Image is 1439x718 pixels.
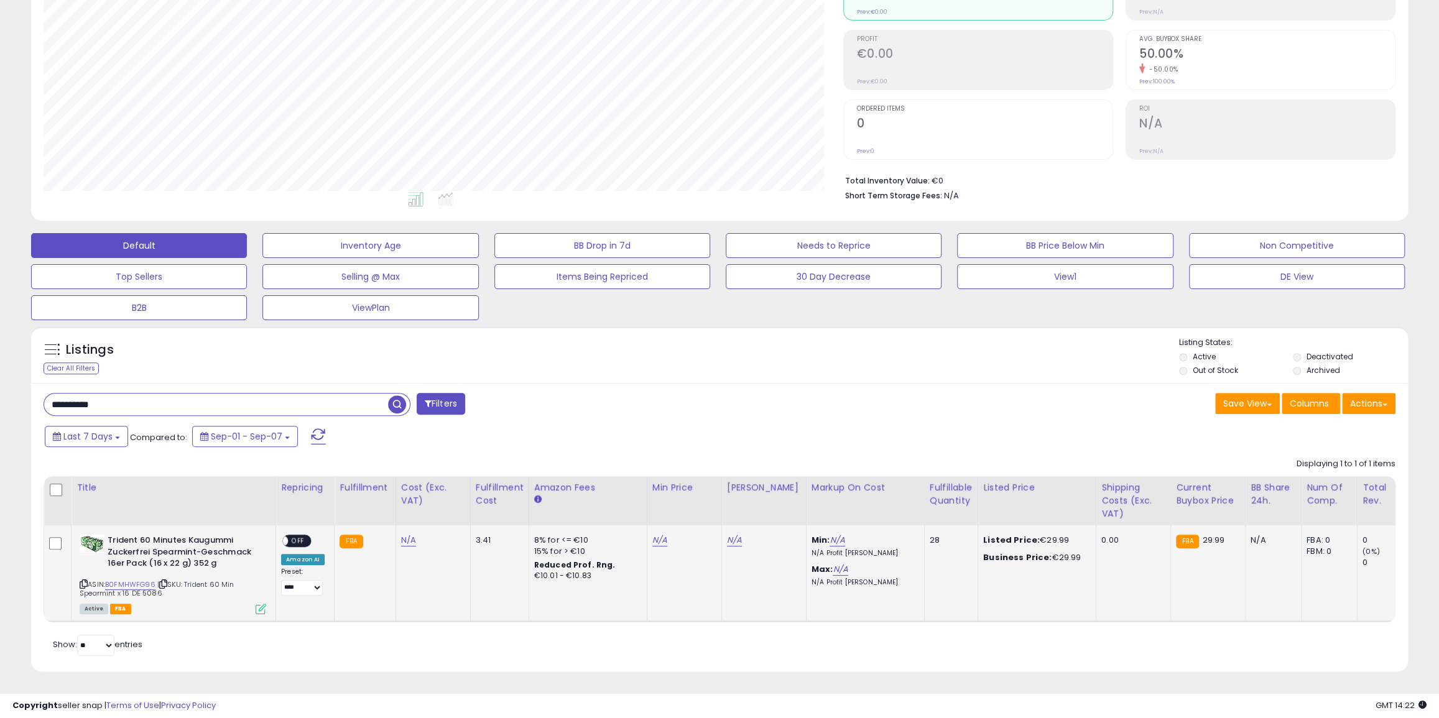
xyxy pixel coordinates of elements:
[1189,264,1405,289] button: DE View
[1307,365,1340,375] label: Archived
[857,116,1113,133] h2: 0
[45,426,128,447] button: Last 7 Days
[1251,481,1296,507] div: BB Share 24h.
[983,552,1086,563] div: €29.99
[281,554,325,565] div: Amazon AI
[930,481,973,507] div: Fulfillable Quantity
[401,534,416,546] a: N/A
[1290,397,1329,410] span: Columns
[80,535,104,553] img: 41oX7lQ-eDL._SL40_.jpg
[288,536,308,546] span: OFF
[476,481,524,507] div: Fulfillment Cost
[476,535,519,546] div: 3.41
[401,481,465,507] div: Cost (Exc. VAT)
[340,481,390,494] div: Fulfillment
[494,264,710,289] button: Items Being Repriced
[80,579,234,598] span: | SKU: Trident 60 Min Spearmint x 16 DE 5086
[76,481,271,494] div: Title
[262,264,478,289] button: Selling @ Max
[1202,534,1224,546] span: 29.99
[211,430,282,443] span: Sep-01 - Sep-07
[983,534,1040,546] b: Listed Price:
[1145,65,1178,74] small: -50.00%
[1176,535,1199,548] small: FBA
[534,494,542,505] small: Amazon Fees.
[534,559,616,570] b: Reduced Prof. Rng.
[31,264,247,289] button: Top Sellers
[63,430,113,443] span: Last 7 Days
[494,233,710,258] button: BB Drop in 7d
[1342,393,1395,414] button: Actions
[534,571,637,581] div: €10.01 - €10.83
[12,700,216,712] div: seller snap | |
[31,295,247,320] button: B2B
[1193,365,1238,375] label: Out of Stock
[108,535,259,573] b: Trident 60 Minutes Kaugummi Zuckerfrei Spearmint-Geschmack 16er Pack (16 x 22 g) 352 g
[845,175,930,186] b: Total Inventory Value:
[1139,8,1164,16] small: Prev: N/A
[857,36,1113,43] span: Profit
[727,481,801,494] div: [PERSON_NAME]
[726,233,942,258] button: Needs to Reprice
[812,549,915,558] p: N/A Profit [PERSON_NAME]
[534,535,637,546] div: 8% for <= €10
[1363,535,1413,546] div: 0
[192,426,298,447] button: Sep-01 - Sep-07
[812,481,919,494] div: Markup on Cost
[53,638,142,650] span: Show: entries
[1101,481,1165,520] div: Shipping Costs (Exc. VAT)
[1215,393,1280,414] button: Save View
[983,535,1086,546] div: €29.99
[1307,481,1352,507] div: Num of Comp.
[652,481,716,494] div: Min Price
[44,362,99,374] div: Clear All Filters
[80,604,108,614] span: All listings currently available for purchase on Amazon
[806,476,924,525] th: The percentage added to the cost of goods (COGS) that forms the calculator for Min & Max prices.
[66,341,114,359] h5: Listings
[281,481,329,494] div: Repricing
[812,534,830,546] b: Min:
[1139,78,1175,85] small: Prev: 100.00%
[845,172,1386,187] li: €0
[110,604,131,614] span: FBA
[12,699,58,711] strong: Copyright
[340,535,363,548] small: FBA
[534,481,642,494] div: Amazon Fees
[1193,351,1216,362] label: Active
[1139,116,1395,133] h2: N/A
[105,579,155,590] a: B0FMHWFG96
[1363,557,1413,568] div: 0
[957,264,1173,289] button: View1
[727,534,742,546] a: N/A
[957,233,1173,258] button: BB Price Below Min
[930,535,968,546] div: 28
[1297,458,1395,470] div: Displaying 1 to 1 of 1 items
[983,551,1052,563] b: Business Price:
[262,233,478,258] button: Inventory Age
[1307,535,1348,546] div: FBA: 0
[1307,546,1348,557] div: FBM: 0
[1139,147,1164,155] small: Prev: N/A
[1139,36,1395,43] span: Avg. Buybox Share
[1101,535,1161,546] div: 0.00
[857,78,887,85] small: Prev: €0.00
[80,535,266,613] div: ASIN:
[652,534,667,546] a: N/A
[1307,351,1353,362] label: Deactivated
[1376,699,1427,711] span: 2025-09-15 14:22 GMT
[830,534,844,546] a: N/A
[534,546,637,557] div: 15% for > €10
[983,481,1091,494] div: Listed Price
[1189,233,1405,258] button: Non Competitive
[857,47,1113,63] h2: €0.00
[944,190,959,201] span: N/A
[857,8,887,16] small: Prev: €0.00
[726,264,942,289] button: 30 Day Decrease
[1139,106,1395,113] span: ROI
[812,563,833,575] b: Max:
[417,393,465,415] button: Filters
[845,190,942,201] b: Short Term Storage Fees:
[130,431,187,443] span: Compared to:
[812,578,915,587] p: N/A Profit [PERSON_NAME]
[106,699,159,711] a: Terms of Use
